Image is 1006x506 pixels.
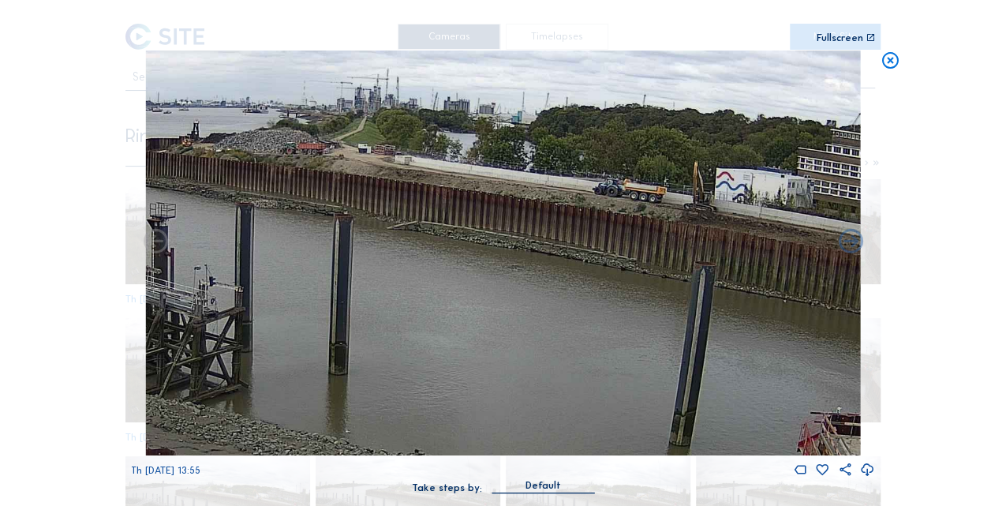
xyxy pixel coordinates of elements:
[412,483,482,493] div: Take steps by:
[492,478,594,493] div: Default
[525,478,561,493] div: Default
[131,464,200,476] span: Th [DATE] 13:55
[141,227,170,257] i: Forward
[145,51,861,455] img: Image
[817,33,863,43] div: Fullscreen
[836,227,865,257] i: Back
